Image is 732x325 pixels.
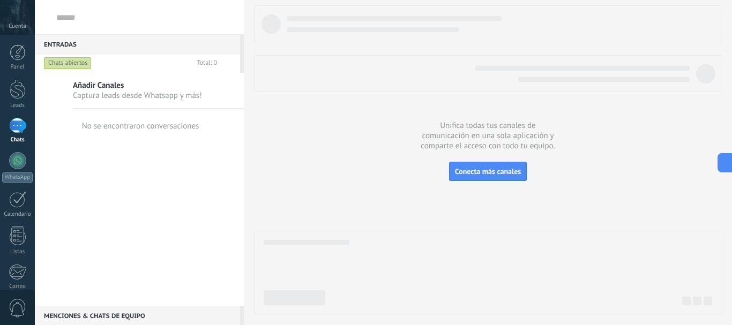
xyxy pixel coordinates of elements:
div: Entradas [35,34,240,54]
div: Correo [2,283,33,290]
div: No se encontraron conversaciones [82,121,199,131]
span: Captura leads desde Whatsapp y más! [73,90,202,101]
button: Conecta más canales [449,162,527,181]
div: Chats abiertos [44,57,92,70]
div: Chats [2,137,33,143]
div: Total: 0 [193,58,217,69]
div: Menciones & Chats de equipo [35,306,240,325]
span: Conecta más canales [455,167,521,176]
span: Añadir Canales [73,80,202,90]
div: Calendario [2,211,33,218]
div: Leads [2,102,33,109]
span: Cuenta [9,23,26,30]
div: Panel [2,64,33,71]
div: WhatsApp [2,172,33,183]
div: Listas [2,248,33,255]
